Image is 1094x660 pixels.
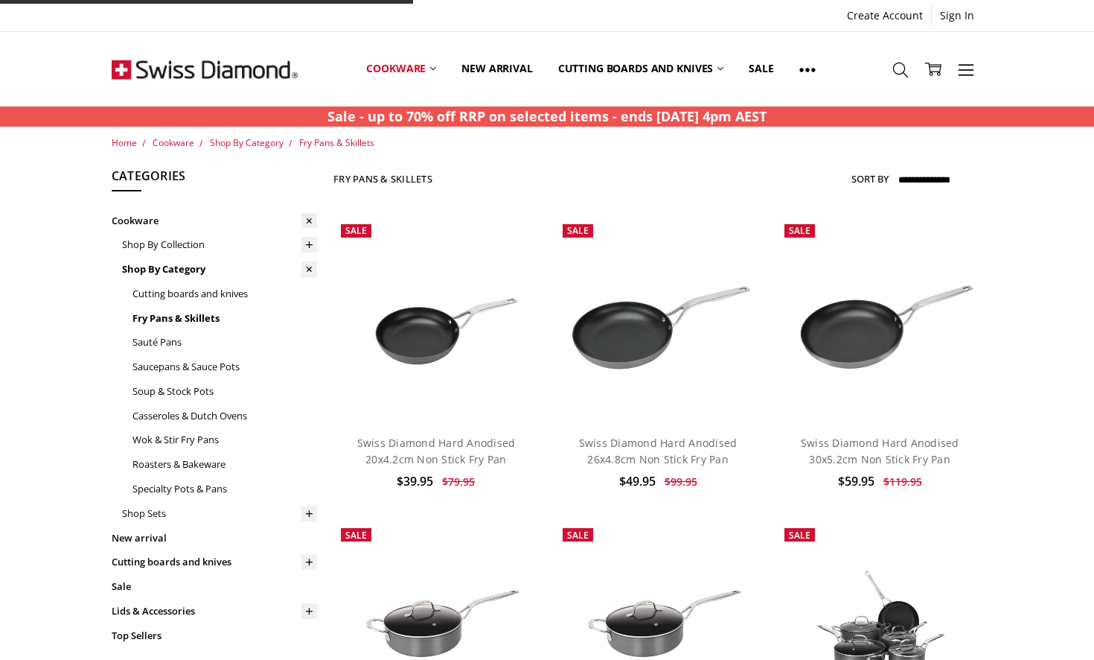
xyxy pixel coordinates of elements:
a: Cookware [153,136,194,149]
span: Sale [567,224,589,237]
a: Shop By Category [210,136,284,149]
h1: Fry Pans & Skillets [333,173,432,185]
a: Specialty Pots & Pans [132,477,317,501]
a: Shop By Category [122,257,317,282]
a: Swiss Diamond Hard Anodised 30x5.2cm Non Stick Fry Pan [801,436,959,466]
a: New arrival [449,36,545,102]
h5: Categories [112,167,317,192]
a: Top Sellers [112,623,317,648]
a: Shop Sets [122,501,317,526]
a: Swiss Diamond Hard Anodised 20x4.2cm Non Stick Fry Pan [333,217,539,422]
a: Cookware [354,36,449,102]
a: Swiss Diamond Hard Anodised 30x5.2cm Non Stick Fry Pan [777,217,982,422]
span: $119.95 [883,475,922,489]
img: Swiss Diamond Hard Anodised 30x5.2cm Non Stick Fry Pan [777,251,982,388]
a: Swiss Diamond Hard Anodised 26x4.8cm Non Stick Fry Pan [555,217,761,422]
span: Sale [345,224,367,237]
a: Casseroles & Dutch Ovens [132,404,317,428]
a: Shop By Collection [122,232,317,257]
img: Swiss Diamond Hard Anodised 20x4.2cm Non Stick Fry Pan [333,251,539,388]
span: Sale [567,529,589,542]
span: $49.95 [619,473,656,489]
span: $59.95 [838,473,874,489]
a: Create Account [839,5,931,26]
a: Soup & Stock Pots [132,379,317,404]
a: Cutting boards and knives [112,550,317,574]
img: Free Shipping On Every Order [112,32,298,107]
span: Sale [789,224,810,237]
span: $39.95 [397,473,433,489]
a: Sale [736,36,786,102]
a: Cutting boards and knives [132,282,317,306]
a: Cookware [112,209,317,233]
span: Sale [345,529,367,542]
a: Home [112,136,137,149]
a: Cutting boards and knives [546,36,737,102]
span: $99.95 [665,475,697,489]
label: Sort By [851,167,889,191]
a: Sauté Pans [132,330,317,355]
strong: Sale - up to 70% off RRP on selected items - ends [DATE] 4pm AEST [327,107,767,125]
a: Saucepans & Sauce Pots [132,355,317,379]
span: $79.95 [442,475,475,489]
a: Swiss Diamond Hard Anodised 20x4.2cm Non Stick Fry Pan [357,436,516,466]
a: Sale [112,574,317,599]
a: Show All [787,36,828,103]
a: Wok & Stir Fry Pans [132,428,317,452]
a: Fry Pans & Skillets [132,306,317,331]
img: Swiss Diamond Hard Anodised 26x4.8cm Non Stick Fry Pan [555,251,761,388]
span: Sale [789,529,810,542]
a: Swiss Diamond Hard Anodised 26x4.8cm Non Stick Fry Pan [579,436,738,466]
a: Fry Pans & Skillets [299,136,374,149]
a: Roasters & Bakeware [132,452,317,477]
a: Lids & Accessories [112,599,317,623]
a: Sign In [932,5,982,26]
a: New arrival [112,526,317,550]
